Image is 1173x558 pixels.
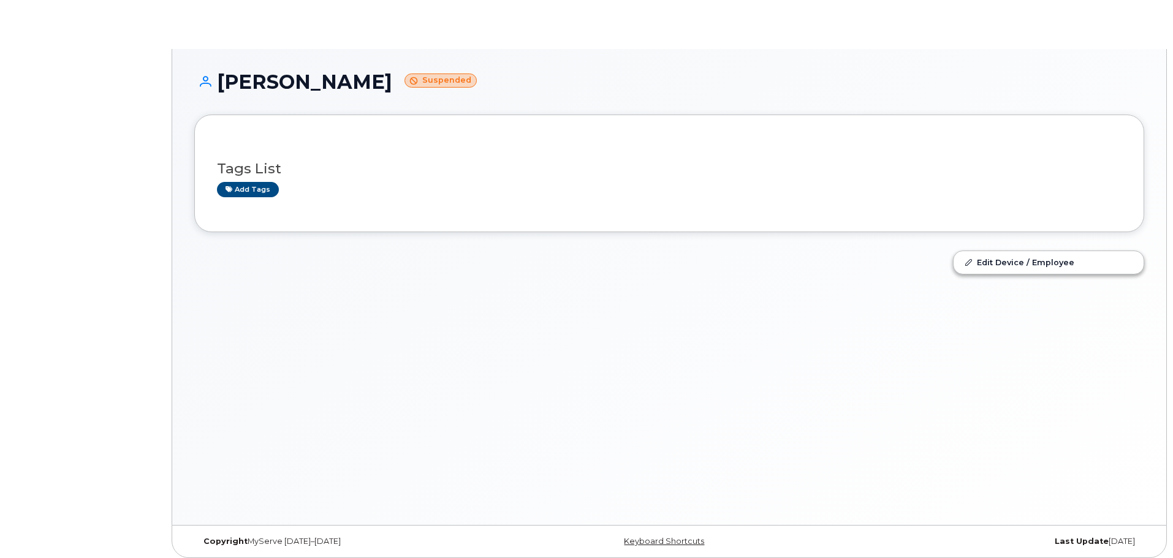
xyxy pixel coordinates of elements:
div: MyServe [DATE]–[DATE] [194,537,511,546]
strong: Last Update [1055,537,1109,546]
a: Keyboard Shortcuts [624,537,704,546]
a: Edit Device / Employee [954,251,1144,273]
strong: Copyright [203,537,248,546]
small: Suspended [404,74,477,88]
h3: Tags List [217,161,1122,176]
h1: [PERSON_NAME] [194,71,1144,92]
div: [DATE] [827,537,1144,546]
a: Add tags [217,182,279,197]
